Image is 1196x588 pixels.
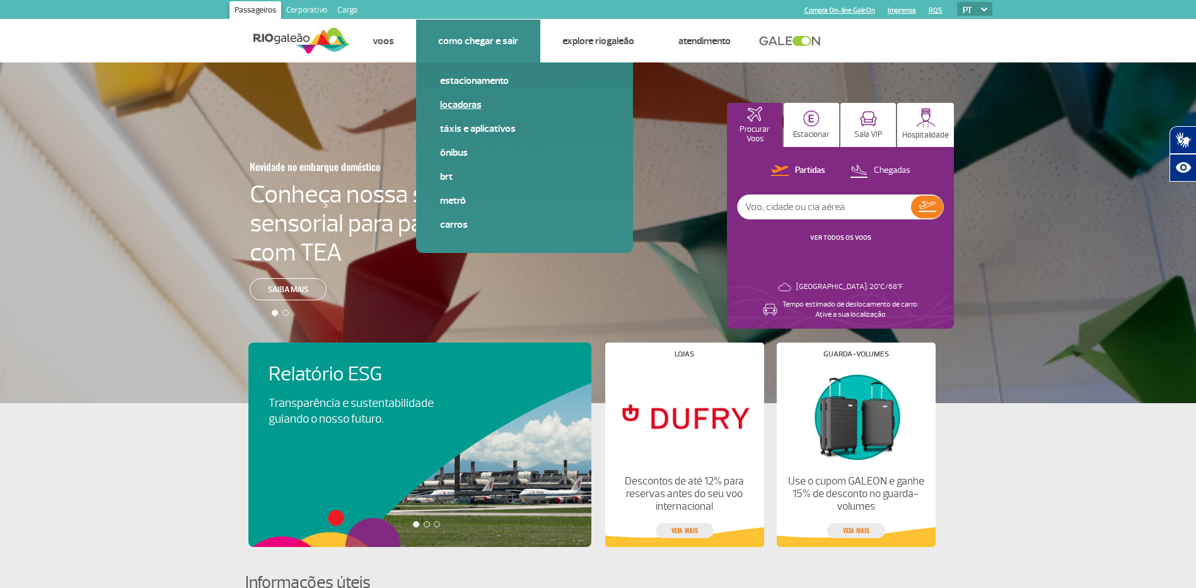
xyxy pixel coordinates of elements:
[440,146,609,160] a: Ônibus
[438,35,518,47] a: Como chegar e sair
[440,74,609,88] a: Estacionamento
[332,1,363,21] a: Cargo
[827,523,885,538] a: veja mais
[656,523,714,538] a: veja mais
[440,98,609,112] a: Locadoras
[804,6,875,15] a: Compra On-line GaleOn
[897,103,954,147] button: Hospitalidade
[793,130,830,139] p: Estacionar
[440,218,609,232] a: Carros
[874,165,910,177] p: Chegadas
[860,111,877,127] img: vipRoom.svg
[727,103,782,147] button: Procurar Voos
[733,125,776,144] p: Procurar Voos
[1170,154,1196,182] button: Abrir recursos assistivos.
[562,35,634,47] a: Explore RIOgaleão
[823,351,889,358] h4: Guarda-volumes
[902,131,949,140] p: Hospitalidade
[767,163,829,179] button: Partidas
[269,396,448,427] p: Transparência e sustentabilidade guiando o nosso futuro.
[250,278,327,300] a: Saiba mais
[795,165,825,177] p: Partidas
[250,153,460,180] h3: Novidade no embarque doméstico
[738,195,911,219] input: Voo, cidade ou cia aérea
[840,103,896,147] button: Sala VIP
[678,35,731,47] a: Atendimento
[782,300,919,320] p: Tempo estimado de deslocamento de carro: Ative a sua localização
[440,194,609,208] a: Metrô
[615,368,753,465] img: Lojas
[854,130,883,139] p: Sala VIP
[810,233,871,242] a: VER TODOS OS VOOS
[269,363,571,427] a: Relatório ESGTransparência e sustentabilidade guiando o nosso futuro.
[615,475,753,513] p: Descontos de até 12% para reservas antes do seu voo internacional
[929,6,943,15] a: RQS
[1170,126,1196,154] button: Abrir tradutor de língua de sinais.
[250,180,522,267] h4: Conheça nossa sala sensorial para passageiros com TEA
[846,163,914,179] button: Chegadas
[787,475,924,513] p: Use o cupom GALEON e ganhe 15% de desconto no guarda-volumes
[281,1,332,21] a: Corporativo
[806,233,875,243] button: VER TODOS OS VOOS
[440,170,609,184] a: BRT
[784,103,839,147] button: Estacionar
[269,363,469,386] h4: Relatório ESG
[803,110,820,127] img: carParkingHome.svg
[1170,126,1196,182] div: Plugin de acessibilidade da Hand Talk.
[373,35,394,47] a: Voos
[440,122,609,136] a: Táxis e aplicativos
[229,1,281,21] a: Passageiros
[675,351,694,358] h4: Lojas
[747,107,762,122] img: airplaneHomeActive.svg
[787,368,924,465] img: Guarda-volumes
[796,282,903,292] p: [GEOGRAPHIC_DATA]: 20°C/68°F
[916,108,936,127] img: hospitality.svg
[888,6,916,15] a: Imprensa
